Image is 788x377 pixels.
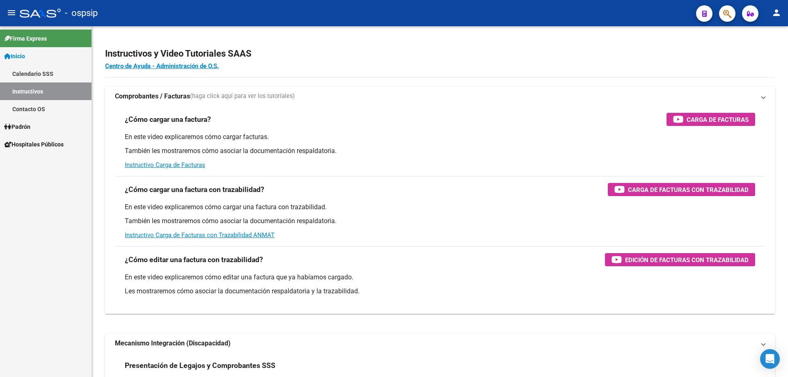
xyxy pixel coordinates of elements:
[125,203,755,212] p: En este video explicaremos cómo cargar una factura con trazabilidad.
[667,113,755,126] button: Carga de Facturas
[125,217,755,226] p: También les mostraremos cómo asociar la documentación respaldatoria.
[4,34,47,43] span: Firma Express
[605,253,755,266] button: Edición de Facturas con Trazabilidad
[105,106,775,314] div: Comprobantes / Facturas(haga click aquí para ver los tutoriales)
[125,287,755,296] p: Les mostraremos cómo asociar la documentación respaldatoria y la trazabilidad.
[125,114,211,125] h3: ¿Cómo cargar una factura?
[4,122,30,131] span: Padrón
[115,92,190,101] strong: Comprobantes / Facturas
[7,8,16,18] mat-icon: menu
[105,46,775,62] h2: Instructivos y Video Tutoriales SAAS
[65,4,98,22] span: - ospsip
[190,92,295,101] span: (haga click aquí para ver los tutoriales)
[105,62,219,70] a: Centro de Ayuda - Administración de O.S.
[125,231,275,239] a: Instructivo Carga de Facturas con Trazabilidad ANMAT
[125,360,275,371] h3: Presentación de Legajos y Comprobantes SSS
[687,114,749,125] span: Carga de Facturas
[125,184,264,195] h3: ¿Cómo cargar una factura con trazabilidad?
[4,140,64,149] span: Hospitales Públicos
[115,339,231,348] strong: Mecanismo Integración (Discapacidad)
[105,87,775,106] mat-expansion-panel-header: Comprobantes / Facturas(haga click aquí para ver los tutoriales)
[125,273,755,282] p: En este video explicaremos cómo editar una factura que ya habíamos cargado.
[125,146,755,155] p: También les mostraremos cómo asociar la documentación respaldatoria.
[608,183,755,196] button: Carga de Facturas con Trazabilidad
[4,52,25,61] span: Inicio
[105,334,775,353] mat-expansion-panel-header: Mecanismo Integración (Discapacidad)
[628,185,749,195] span: Carga de Facturas con Trazabilidad
[772,8,781,18] mat-icon: person
[125,254,263,265] h3: ¿Cómo editar una factura con trazabilidad?
[125,133,755,142] p: En este video explicaremos cómo cargar facturas.
[760,349,780,369] div: Open Intercom Messenger
[125,161,205,169] a: Instructivo Carga de Facturas
[625,255,749,265] span: Edición de Facturas con Trazabilidad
